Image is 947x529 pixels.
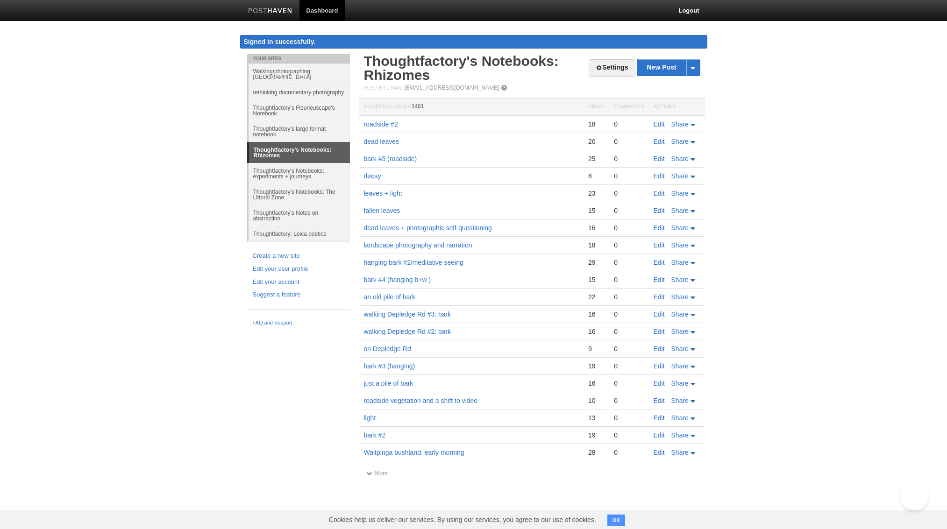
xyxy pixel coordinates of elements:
[671,155,689,162] span: Share
[671,449,689,456] span: Share
[654,207,665,214] a: Edit
[607,515,626,526] button: OK
[588,206,605,215] div: 15
[671,293,689,301] span: Share
[364,241,472,249] a: landscape photography and narration
[654,293,665,301] a: Edit
[671,120,689,128] span: Share
[588,345,605,353] div: 9
[253,264,344,274] a: Edit your user profile
[364,207,400,214] a: fallen leaves
[671,414,689,422] span: Share
[614,241,644,249] div: 0
[249,205,350,226] a: Thoughtfactory's Notes on abstraction
[614,189,644,197] div: 0
[614,224,644,232] div: 0
[614,310,644,318] div: 0
[588,293,605,301] div: 22
[584,99,609,116] th: Views
[671,259,689,266] span: Share
[614,379,644,388] div: 0
[364,362,415,370] a: bark #3 (hanging)
[404,85,499,91] a: [EMAIL_ADDRESS][DOMAIN_NAME]
[671,328,689,335] span: Share
[364,328,451,335] a: walking Depledge Rd #2: bark
[654,328,665,335] a: Edit
[253,290,344,300] a: Suggest a feature
[364,310,451,318] a: walking Depledge Rd #3: bark
[614,448,644,457] div: 0
[671,397,689,404] span: Share
[249,163,350,184] a: Thoughtfactory's Notebooks: experiments + journeys
[364,120,398,128] a: roadside #2
[671,207,689,214] span: Share
[364,259,463,266] a: hanging bark #2/meditative seeing
[588,189,605,197] div: 23
[671,345,689,353] span: Share
[671,362,689,370] span: Share
[249,226,350,241] a: Thoughtfactory: Leica poetics
[654,224,665,232] a: Edit
[364,449,464,456] a: Waitpinga bushland: early morning
[654,362,665,370] a: Edit
[364,190,402,197] a: leaves + light
[364,138,399,145] a: dead leaves
[364,380,413,387] a: just a pile of bark
[588,241,605,249] div: 18
[588,310,605,318] div: 16
[248,8,292,15] img: Posthaven-bar
[614,206,644,215] div: 0
[671,138,689,145] span: Share
[588,379,605,388] div: 16
[364,293,416,301] a: an old pile of bark
[614,293,644,301] div: 0
[364,276,431,283] a: bark #4 (hanging b+w )
[654,345,665,353] a: Edit
[588,275,605,284] div: 15
[614,155,644,163] div: 0
[240,35,707,49] div: Signed in successfully.
[589,59,635,77] a: Settings
[614,396,644,405] div: 0
[671,276,689,283] span: Share
[253,251,344,261] a: Create a new site
[614,172,644,180] div: 0
[588,155,605,163] div: 25
[364,155,417,162] a: bark #5 (roadside)
[654,190,665,197] a: Edit
[364,414,376,422] a: light
[249,142,350,163] a: Thoughtfactory's Notebooks: Rhizomes
[412,103,424,110] span: 1401
[671,310,689,318] span: Share
[671,224,689,232] span: Share
[654,138,665,145] a: Edit
[253,277,344,287] a: Edit your account
[249,63,350,85] a: Walking/photographing [GEOGRAPHIC_DATA]
[588,362,605,370] div: 19
[249,100,350,121] a: Thoughtfactory's Fleurieuscape's Notebook
[588,224,605,232] div: 16
[637,59,699,76] a: New Post
[614,362,644,370] div: 0
[364,431,386,439] a: bark #2
[654,310,665,318] a: Edit
[364,224,492,232] a: dead leaves + photographic self-questioning
[654,241,665,249] a: Edit
[588,258,605,267] div: 29
[671,241,689,249] span: Share
[654,380,665,387] a: Edit
[654,172,665,180] a: Edit
[900,482,928,510] iframe: Help Scout Beacon - Open
[614,327,644,336] div: 0
[609,99,648,116] th: Comments
[654,155,665,162] a: Edit
[247,54,350,63] li: Your Sites
[364,345,411,353] a: on Depledge Rd
[588,396,605,405] div: 10
[649,99,705,116] th: Actions
[588,414,605,422] div: 13
[359,99,584,116] th: Homepage Views
[654,259,665,266] a: Edit
[588,120,605,128] div: 18
[671,172,689,180] span: Share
